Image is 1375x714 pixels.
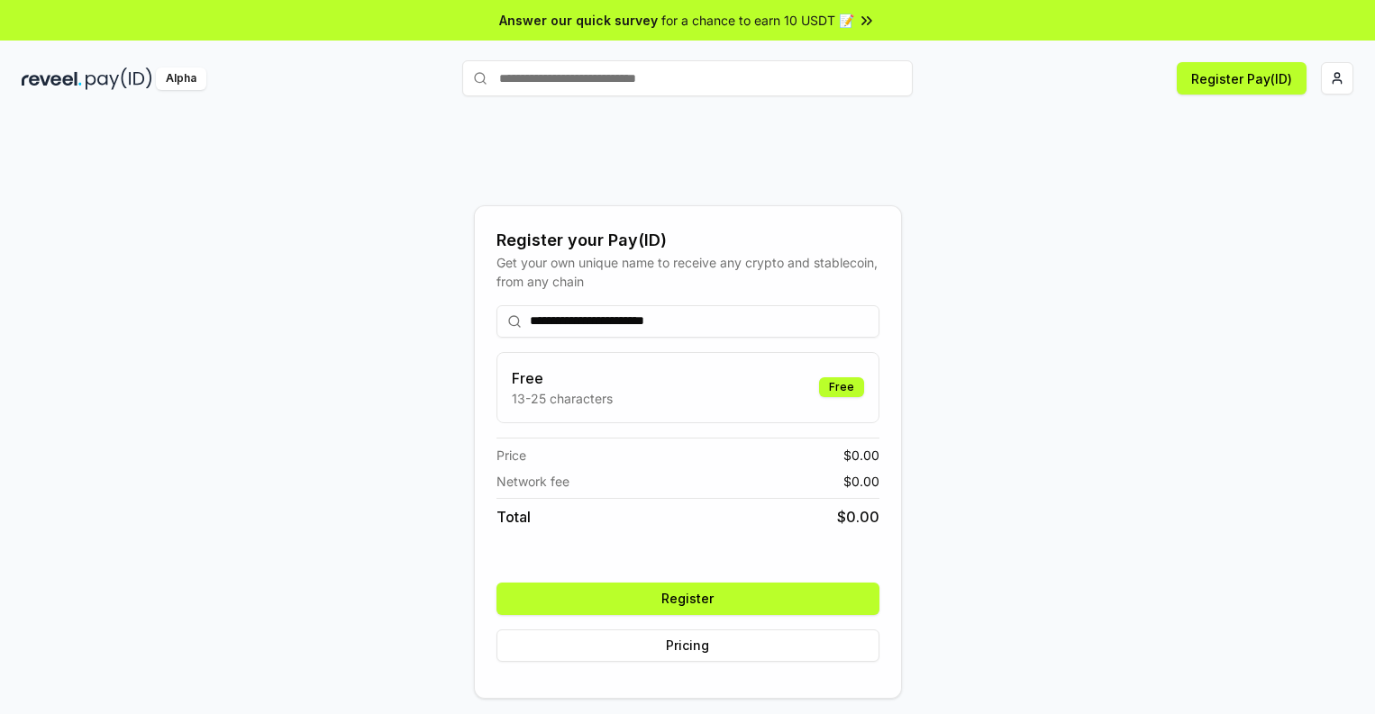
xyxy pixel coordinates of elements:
[512,367,613,389] h3: Free
[819,377,864,397] div: Free
[512,389,613,408] p: 13-25 characters
[837,506,879,528] span: $ 0.00
[496,472,569,491] span: Network fee
[496,506,531,528] span: Total
[86,68,152,90] img: pay_id
[496,583,879,615] button: Register
[499,11,658,30] span: Answer our quick survey
[22,68,82,90] img: reveel_dark
[843,472,879,491] span: $ 0.00
[661,11,854,30] span: for a chance to earn 10 USDT 📝
[1177,62,1307,95] button: Register Pay(ID)
[496,253,879,291] div: Get your own unique name to receive any crypto and stablecoin, from any chain
[156,68,206,90] div: Alpha
[496,446,526,465] span: Price
[496,629,879,662] button: Pricing
[843,446,879,465] span: $ 0.00
[496,228,879,253] div: Register your Pay(ID)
